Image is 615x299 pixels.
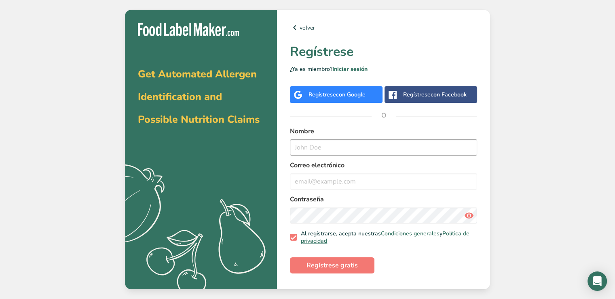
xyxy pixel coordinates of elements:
label: Contraseña [290,194,477,204]
div: Open Intercom Messenger [588,271,607,291]
img: Food Label Maker [138,23,239,36]
input: John Doe [290,139,477,156]
a: volver [290,23,477,32]
span: O [372,103,396,128]
p: ¿Ya es miembro? [290,65,477,73]
a: Iniciar sesión [332,65,368,73]
h1: Regístrese [290,42,477,62]
input: email@example.com [290,173,477,190]
a: Condiciones generales [381,230,440,237]
div: Regístrese [309,90,366,99]
span: Get Automated Allergen Identification and Possible Nutrition Claims [138,67,260,126]
span: con Google [336,91,366,98]
span: Regístrese gratis [306,261,358,270]
div: Regístrese [403,90,467,99]
span: con Facebook [431,91,467,98]
a: Política de privacidad [301,230,469,245]
button: Regístrese gratis [290,257,374,273]
label: Correo electrónico [290,160,477,170]
label: Nombre [290,126,477,136]
span: Al registrarse, acepta nuestras y [297,230,474,244]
